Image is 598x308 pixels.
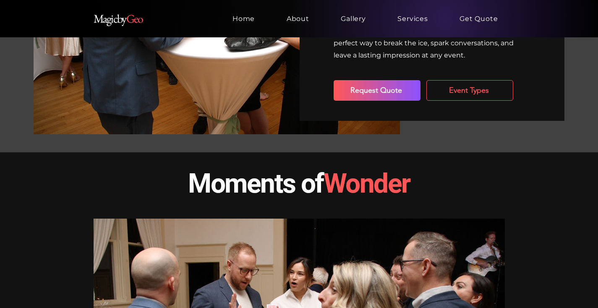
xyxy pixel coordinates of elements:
span: Get Quote [460,15,498,23]
span: Magic [94,11,118,26]
a: Request Quote [334,80,420,101]
span: About [287,15,309,23]
span: Event Types [449,86,489,95]
a: About [259,10,313,27]
a: Event Types [426,80,513,101]
a: Home [205,10,259,27]
a: Get Quote [432,10,502,27]
span: Services [397,15,428,23]
a: Gallery [313,10,370,27]
h2: Moments of [94,170,505,197]
span: Geo [126,11,143,26]
span: by [94,11,143,26]
nav: Site [205,10,502,27]
span: Wonder [324,168,410,199]
a: Services [370,10,432,27]
span: Gallery [341,15,366,23]
span: Request Quote [350,86,402,95]
span: Home [232,15,255,23]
